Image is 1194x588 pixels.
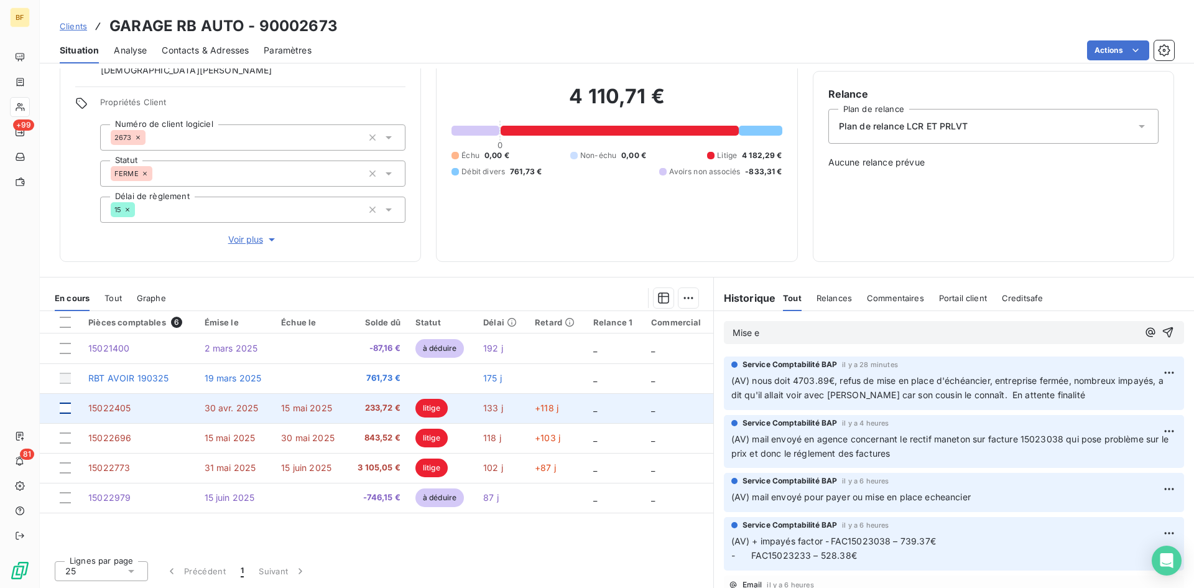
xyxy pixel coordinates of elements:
[281,432,335,443] span: 30 mai 2025
[651,432,655,443] span: _
[137,293,166,303] span: Graphe
[451,84,782,121] h2: 4 110,71 €
[669,166,740,177] span: Avoirs non associés
[593,317,636,327] div: Relance 1
[621,150,646,161] span: 0,00 €
[104,293,122,303] span: Tout
[88,492,131,503] span: 15022979
[484,150,509,161] span: 0,00 €
[88,462,130,473] span: 15022773
[867,293,924,303] span: Commentaires
[205,317,267,327] div: Émise le
[10,561,30,581] img: Logo LeanPay
[135,204,145,215] input: Ajouter une valeur
[497,140,502,150] span: 0
[205,462,256,473] span: 31 mai 2025
[88,317,189,328] div: Pièces comptables
[745,166,782,177] span: -833,31 €
[535,432,560,443] span: +103 j
[354,317,400,327] div: Solde dû
[264,44,312,57] span: Paramètres
[171,317,182,328] span: 6
[1152,546,1182,576] div: Open Intercom Messenger
[742,150,782,161] span: 4 182,29 €
[651,317,706,327] div: Commercial
[101,64,272,77] span: [DEMOGRAPHIC_DATA][PERSON_NAME]
[88,403,131,413] span: 15022405
[281,462,331,473] span: 15 juin 2025
[593,462,597,473] span: _
[593,373,597,383] span: _
[415,339,464,358] span: à déduire
[281,403,332,413] span: 15 mai 2025
[415,399,448,418] span: litige
[354,432,400,444] span: 843,52 €
[839,120,968,133] span: Plan de relance LCR ET PRLVT
[354,492,400,504] span: -746,15 €
[158,558,233,584] button: Précédent
[114,206,121,213] span: 15
[205,432,256,443] span: 15 mai 2025
[205,492,255,503] span: 15 juin 2025
[733,327,760,338] span: Mise e
[233,558,251,584] button: 1
[483,403,503,413] span: 133 j
[842,419,889,427] span: il y a 4 heures
[10,7,30,27] div: BF
[251,558,314,584] button: Suivant
[580,150,616,161] span: Non-échu
[731,536,936,546] span: (AV) + impayés factor - FAC15023038 – 739.37€
[717,150,737,161] span: Litige
[731,434,1171,459] span: (AV) mail envoyé en agence concernant le rectif maneton sur facture 15023038 qui pose problème su...
[743,359,838,370] span: Service Comptabilité BAP
[842,521,889,529] span: il y a 6 heures
[731,375,1166,400] span: (AV) nous doit 4703.89€, refus de mise en place d'échéancier, entreprise fermée, nombreux impayés...
[817,293,852,303] span: Relances
[114,134,132,141] span: 2673
[939,293,987,303] span: Portail client
[354,402,400,414] span: 233,72 €
[100,233,405,246] button: Voir plus
[109,15,338,37] h3: GARAGE RB AUTO - 90002673
[152,168,162,179] input: Ajouter une valeur
[1002,293,1044,303] span: Creditsafe
[55,293,90,303] span: En cours
[88,432,131,443] span: 15022696
[593,343,597,353] span: _
[783,293,802,303] span: Tout
[828,86,1159,101] h6: Relance
[483,373,502,383] span: 175 j
[483,317,520,327] div: Délai
[354,372,400,385] span: 761,73 €
[100,97,405,114] span: Propriétés Client
[651,343,655,353] span: _
[842,477,889,485] span: il y a 6 heures
[651,403,655,413] span: _
[241,565,244,577] span: 1
[60,21,87,31] span: Clients
[842,361,898,368] span: il y a 28 minutes
[415,488,464,507] span: à déduire
[743,520,838,531] span: Service Comptabilité BAP
[415,429,448,447] span: litige
[535,462,556,473] span: +87 j
[13,119,34,131] span: +99
[510,166,542,177] span: 761,73 €
[146,132,155,143] input: Ajouter une valeur
[714,291,776,306] h6: Historique
[205,343,258,353] span: 2 mars 2025
[20,449,34,460] span: 81
[415,317,468,327] div: Statut
[743,475,838,487] span: Service Comptabilité BAP
[731,492,971,502] span: (AV) mail envoyé pour payer ou mise en place echeancier
[60,44,99,57] span: Situation
[651,492,655,503] span: _
[281,317,339,327] div: Échue le
[114,44,147,57] span: Analyse
[1087,40,1149,60] button: Actions
[228,233,278,246] span: Voir plus
[461,150,479,161] span: Échu
[651,462,655,473] span: _
[593,432,597,443] span: _
[483,462,503,473] span: 102 j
